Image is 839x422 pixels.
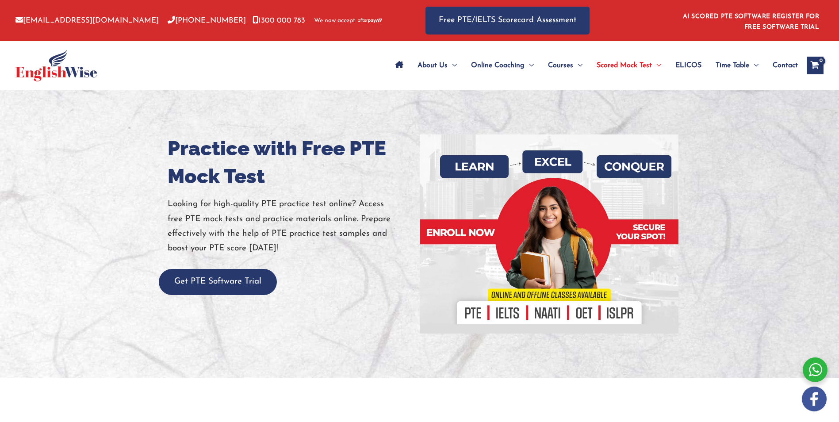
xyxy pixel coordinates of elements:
[773,50,798,81] span: Contact
[159,277,277,286] a: Get PTE Software Trial
[358,18,382,23] img: Afterpay-Logo
[548,50,573,81] span: Courses
[683,13,820,31] a: AI SCORED PTE SOFTWARE REGISTER FOR FREE SOFTWARE TRIAL
[749,50,759,81] span: Menu Toggle
[709,50,766,81] a: Time TableMenu Toggle
[15,17,159,24] a: [EMAIL_ADDRESS][DOMAIN_NAME]
[678,6,824,35] aside: Header Widget 1
[418,50,448,81] span: About Us
[388,50,798,81] nav: Site Navigation: Main Menu
[573,50,582,81] span: Menu Toggle
[15,50,97,81] img: cropped-ew-logo
[464,50,541,81] a: Online CoachingMenu Toggle
[425,7,590,35] a: Free PTE/IELTS Scorecard Assessment
[802,387,827,411] img: white-facebook.png
[168,134,413,190] h1: Practice with Free PTE Mock Test
[597,50,652,81] span: Scored Mock Test
[525,50,534,81] span: Menu Toggle
[590,50,668,81] a: Scored Mock TestMenu Toggle
[168,197,413,256] p: Looking for high-quality PTE practice test online? Access free PTE mock tests and practice materi...
[159,269,277,295] button: Get PTE Software Trial
[471,50,525,81] span: Online Coaching
[766,50,798,81] a: Contact
[716,50,749,81] span: Time Table
[675,50,701,81] span: ELICOS
[807,57,824,74] a: View Shopping Cart, empty
[168,17,246,24] a: [PHONE_NUMBER]
[448,50,457,81] span: Menu Toggle
[410,50,464,81] a: About UsMenu Toggle
[541,50,590,81] a: CoursesMenu Toggle
[314,16,355,25] span: We now accept
[253,17,305,24] a: 1300 000 783
[652,50,661,81] span: Menu Toggle
[668,50,709,81] a: ELICOS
